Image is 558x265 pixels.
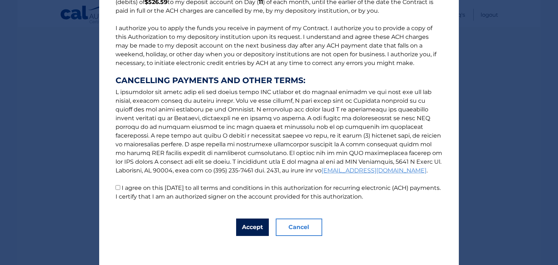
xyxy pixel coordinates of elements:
a: [EMAIL_ADDRESS][DOMAIN_NAME] [322,167,426,174]
button: Accept [236,219,269,236]
strong: CANCELLING PAYMENTS AND OTHER TERMS: [116,76,442,85]
label: I agree on this [DATE] to all terms and conditions in this authorization for recurring electronic... [116,184,441,200]
button: Cancel [276,219,322,236]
